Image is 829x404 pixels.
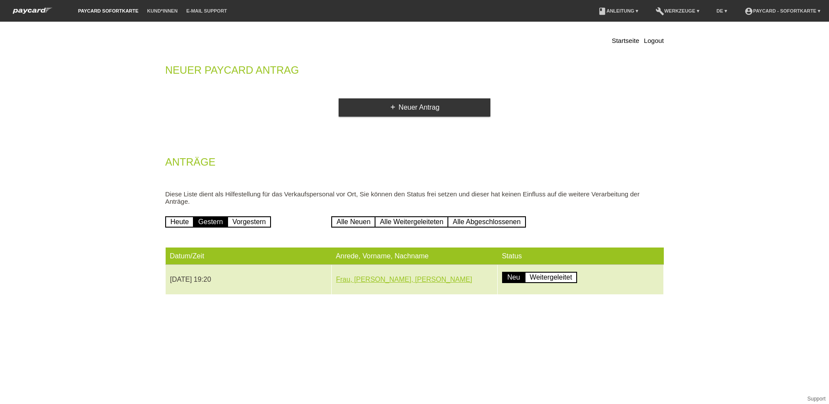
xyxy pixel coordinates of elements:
[389,104,396,111] i: add
[612,37,639,44] a: Startseite
[74,8,143,13] a: paycard Sofortkarte
[502,272,525,283] a: Neu
[166,248,332,265] th: Datum/Zeit
[165,66,664,79] h2: Neuer Paycard Antrag
[651,8,704,13] a: buildWerkzeuge ▾
[644,37,664,44] a: Logout
[166,265,332,295] td: [DATE] 19:20
[447,216,526,228] a: Alle Abgeschlossenen
[182,8,232,13] a: E-Mail Support
[336,276,472,283] a: Frau, [PERSON_NAME], [PERSON_NAME]
[498,248,664,265] th: Status
[744,7,753,16] i: account_circle
[165,190,664,205] p: Diese Liste dient als Hilfestellung für das Verkaufspersonal vor Ort, Sie können den Status frei ...
[165,216,194,228] a: Heute
[594,8,643,13] a: bookAnleitung ▾
[598,7,607,16] i: book
[331,216,375,228] a: Alle Neuen
[339,98,490,117] a: addNeuer Antrag
[165,158,664,171] h2: Anträge
[807,396,826,402] a: Support
[375,216,448,228] a: Alle Weitergeleiteten
[332,248,498,265] th: Anrede, Vorname, Nachname
[9,6,56,15] img: paycard Sofortkarte
[525,272,578,283] a: Weitergeleitet
[9,10,56,16] a: paycard Sofortkarte
[656,7,664,16] i: build
[143,8,182,13] a: Kund*innen
[712,8,731,13] a: DE ▾
[193,216,228,228] a: Gestern
[740,8,825,13] a: account_circlepaycard - Sofortkarte ▾
[227,216,271,228] a: Vorgestern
